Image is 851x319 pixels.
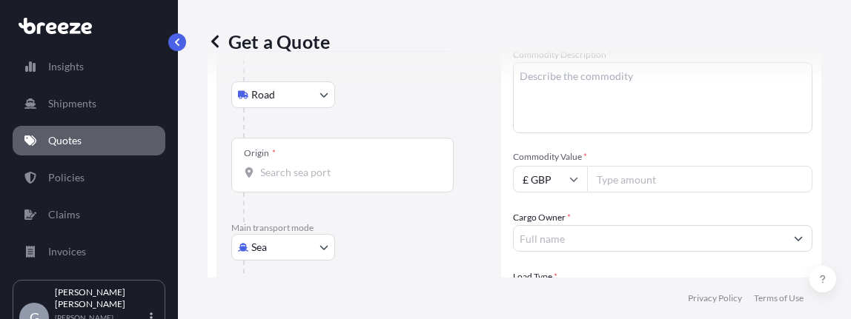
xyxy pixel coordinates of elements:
[231,234,335,261] button: Select transport
[13,126,165,155] a: Quotes
[13,163,165,192] a: Policies
[48,96,96,111] p: Shipments
[251,240,267,255] span: Sea
[513,269,557,284] span: Load Type
[55,286,147,310] p: [PERSON_NAME] [PERSON_NAME]
[231,81,335,108] button: Select transport
[13,89,165,118] a: Shipments
[260,165,435,180] input: Origin
[48,59,84,74] p: Insights
[13,52,165,81] a: Insights
[587,166,812,192] input: Type amount
[754,292,804,304] a: Terms of Use
[231,222,486,234] p: Main transport mode
[48,170,85,185] p: Policies
[513,151,812,163] span: Commodity Value
[688,292,742,304] a: Privacy Policy
[48,207,80,222] p: Claims
[785,225,812,252] button: Show suggestions
[251,87,275,102] span: Road
[244,147,276,159] div: Origin
[13,200,165,229] a: Claims
[514,225,785,252] input: Full name
[13,237,165,266] a: Invoices
[208,30,330,53] p: Get a Quote
[48,133,82,148] p: Quotes
[48,244,86,259] p: Invoices
[513,210,571,225] label: Cargo Owner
